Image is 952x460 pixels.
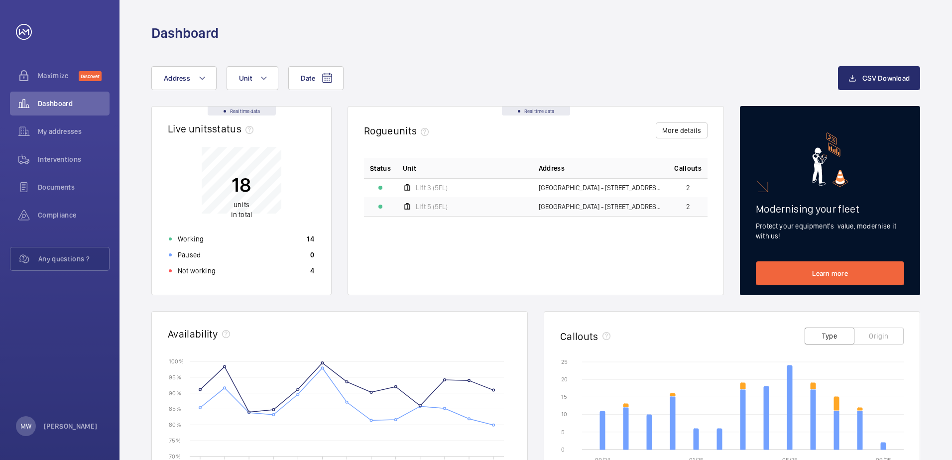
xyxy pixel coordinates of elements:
h2: Live units [168,122,257,135]
p: Working [178,234,204,244]
text: 25 [561,358,568,365]
p: Not working [178,266,216,276]
span: [GEOGRAPHIC_DATA] - [STREET_ADDRESS][PERSON_NAME] [539,184,663,191]
button: Unit [227,66,278,90]
h2: Rogue [364,124,433,137]
div: Real time data [502,107,570,115]
span: Unit [239,74,252,82]
button: Date [288,66,344,90]
a: Learn more [756,261,904,285]
span: Any questions ? [38,254,109,264]
p: 4 [310,266,314,276]
text: 75 % [169,437,181,444]
span: [GEOGRAPHIC_DATA] - [STREET_ADDRESS][PERSON_NAME] [539,203,663,210]
span: CSV Download [862,74,910,82]
text: 70 % [169,453,181,460]
p: MW [20,421,31,431]
div: Real time data [208,107,276,115]
span: Address [539,163,565,173]
span: Discover [79,71,102,81]
text: 80 % [169,421,181,428]
text: 90 % [169,389,181,396]
span: Unit [403,163,416,173]
p: 18 [231,172,252,197]
text: 0 [561,446,565,453]
span: 2 [686,184,690,191]
button: Address [151,66,217,90]
text: 15 [561,393,567,400]
span: Documents [38,182,110,192]
span: Date [301,74,315,82]
button: Origin [854,328,904,345]
p: Protect your equipment's value, modernise it with us! [756,221,904,241]
text: 10 [561,411,567,418]
span: Interventions [38,154,110,164]
img: marketing-card.svg [812,132,848,187]
p: 0 [310,250,314,260]
span: Lift 5 (5FL) [416,203,448,210]
h2: Callouts [560,330,598,343]
p: Paused [178,250,201,260]
p: Status [370,163,391,173]
text: 100 % [169,357,184,364]
span: Address [164,74,190,82]
span: units [234,201,249,209]
text: 85 % [169,405,181,412]
h2: Availability [168,328,218,340]
button: Type [805,328,854,345]
span: units [393,124,433,137]
button: CSV Download [838,66,920,90]
button: More details [656,122,708,138]
span: Lift 3 (5FL) [416,184,448,191]
span: 2 [686,203,690,210]
p: 14 [307,234,314,244]
text: 5 [561,429,565,436]
text: 20 [561,376,568,383]
span: status [212,122,257,135]
span: Maximize [38,71,79,81]
h2: Modernising your fleet [756,203,904,215]
span: Callouts [674,163,702,173]
h1: Dashboard [151,24,219,42]
p: [PERSON_NAME] [44,421,98,431]
p: in total [231,200,252,220]
span: Dashboard [38,99,110,109]
span: My addresses [38,126,110,136]
span: Compliance [38,210,110,220]
text: 95 % [169,373,181,380]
